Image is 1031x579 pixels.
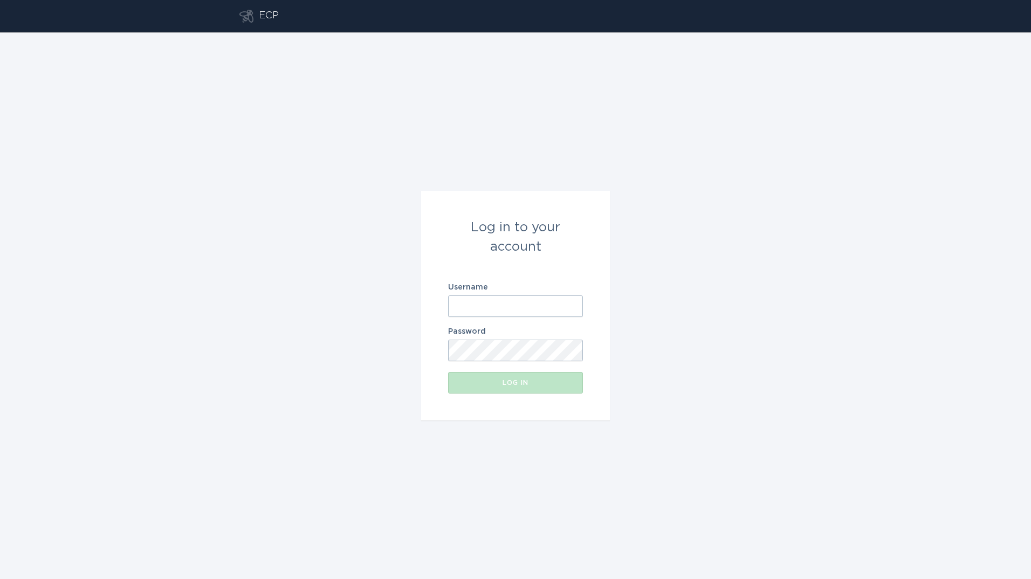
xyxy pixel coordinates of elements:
[453,380,578,386] div: Log in
[448,328,583,335] label: Password
[448,372,583,394] button: Log in
[239,10,253,23] button: Go to dashboard
[448,284,583,291] label: Username
[259,10,279,23] div: ECP
[448,218,583,257] div: Log in to your account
